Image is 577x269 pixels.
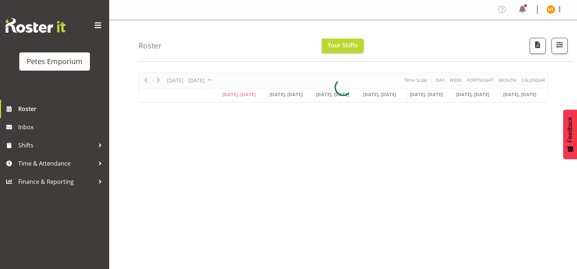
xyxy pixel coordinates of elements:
[567,117,573,142] span: Feedback
[138,41,162,50] h4: Roster
[530,38,546,54] button: Download a PDF of the roster according to the set date range.
[328,41,358,49] span: Your Shifts
[18,176,95,187] span: Finance & Reporting
[18,122,106,132] span: Inbox
[552,38,568,54] button: Filter Shifts
[5,18,66,33] img: Rosterit website logo
[27,56,83,67] div: Petes Emporium
[18,158,95,169] span: Time & Attendance
[563,110,577,159] button: Feedback - Show survey
[18,103,106,114] span: Roster
[322,39,364,53] button: Your Shifts
[18,140,95,151] span: Shifts
[546,5,555,14] img: nicole-thomson8388.jpg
